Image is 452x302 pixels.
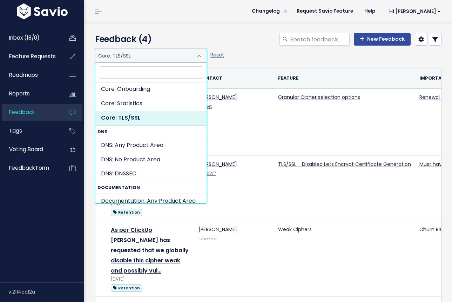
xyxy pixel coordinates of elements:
li: DNS: DNSSEC [95,167,207,181]
a: Help [359,6,381,16]
li: Documentation: Any Product Area [95,194,207,208]
a: Feedback form [2,160,58,176]
a: Voting Board [2,141,58,157]
h4: Feedback (4) [95,33,204,46]
span: Retention [111,209,142,216]
span: Feedback form [9,164,49,172]
span: Changelog [252,9,280,14]
a: Must have [419,161,445,168]
a: Weak Ciphers [278,226,312,233]
a: Inbox (18/0) [2,30,58,46]
li: Documentation [95,181,207,251]
div: [DATE] [111,276,190,283]
span: Roadmaps [9,71,38,79]
a: Tags [2,123,58,139]
div: [DATE] [111,200,190,208]
span: Reports [9,90,30,97]
li: DNS [95,126,207,181]
a: New Feedback [354,33,411,46]
img: logo-white.9d6f32f41409.svg [15,4,69,19]
a: [PERSON_NAME] [198,94,237,101]
span: Feedback [9,108,35,116]
span: Core: TLS/SSL [95,48,207,62]
li: Core: Onboarding [95,82,207,96]
a: Feature Requests [2,48,58,65]
strong: DNS [95,126,207,138]
a: Hi [PERSON_NAME] [381,6,446,17]
span: Retention [111,284,142,292]
a: Reset [210,51,224,58]
li: Core: Statistics [95,96,207,111]
div: v.2114ca12a [8,283,84,301]
a: TLS/SSL - Disabled Lets Encrypt Certificate Generation [278,161,411,168]
a: Feedback [2,104,58,120]
th: Contact [194,68,274,89]
a: [PERSON_NAME] [198,161,237,168]
a: Churn Risk [419,226,445,233]
a: Retention [111,208,142,216]
a: Granular Cipher selection options [278,94,360,101]
strong: Documentation [95,181,207,194]
a: InstaWP [198,170,216,176]
a: Iubenda [198,236,217,242]
span: Tags [9,127,22,134]
a: Request Savio Feature [291,6,359,16]
input: Search feedback... [290,33,350,46]
span: Core: TLS/SSL [95,49,193,62]
a: Roadmaps [2,67,58,83]
span: Inbox (18/0) [9,34,40,41]
li: Core: TLS/SSL [95,111,207,125]
a: As per ClickUp [PERSON_NAME] has requested that we globally disable this cipher weak and possibly... [111,226,189,274]
a: Reports [2,86,58,102]
li: DNS: Any Product Area [95,138,207,153]
span: Hi [PERSON_NAME] [389,9,441,14]
th: Feature [274,68,415,89]
a: Retention [111,283,142,292]
span: Feature Requests [9,53,56,60]
a: [PERSON_NAME] [198,226,237,233]
span: Voting Board [9,146,43,153]
li: DNS: No Product Area [95,153,207,167]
